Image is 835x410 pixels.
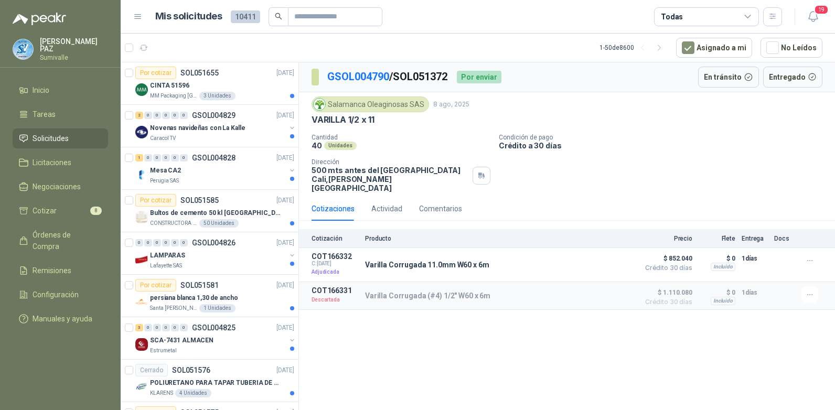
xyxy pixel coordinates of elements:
[13,225,108,256] a: Órdenes de Compra
[135,321,296,355] a: 3 0 0 0 0 0 GSOL004825[DATE] Company LogoSCA-7431 ALMACENEstrumetal
[327,69,448,85] p: / SOL051372
[600,39,668,56] div: 1 - 50 de 8600
[365,292,490,300] p: Varilla Corrugada (#4) 1/2" W60 x 6m
[276,323,294,333] p: [DATE]
[365,261,489,269] p: Varilla Corrugada 11.0mm W60 x 6m
[13,177,108,197] a: Negociaciones
[774,235,795,242] p: Docs
[419,203,462,214] div: Comentarios
[33,109,56,120] span: Tareas
[144,324,152,331] div: 0
[33,84,49,96] span: Inicio
[135,168,148,181] img: Company Logo
[180,239,188,246] div: 0
[13,128,108,148] a: Solicitudes
[150,336,213,346] p: SCA-7431 ALMACEN
[40,55,108,61] p: Sumivalle
[499,134,831,141] p: Condición de pago
[312,141,322,150] p: 40
[153,239,161,246] div: 0
[276,68,294,78] p: [DATE]
[180,324,188,331] div: 0
[312,261,359,267] span: C: [DATE]
[33,205,57,217] span: Cotizar
[371,203,402,214] div: Actividad
[135,109,296,143] a: 2 0 0 0 0 0 GSOL004829[DATE] Company LogoNovenas navideñas con La KalleCaracol TV
[171,112,179,119] div: 0
[33,265,71,276] span: Remisiones
[162,154,170,161] div: 0
[276,196,294,206] p: [DATE]
[150,219,197,228] p: CONSTRUCTORA GRUPO FIP
[150,378,281,388] p: POLIURETANO PARA TAPAR TUBERIA DE SENSORES DE NIVEL DEL BANCO DE HIELO
[13,261,108,280] a: Remisiones
[457,71,501,83] div: Por enviar
[135,211,148,223] img: Company Logo
[150,177,179,185] p: Perugia SAS
[135,381,148,393] img: Company Logo
[135,239,143,246] div: 0
[761,38,822,58] button: No Leídos
[324,142,357,150] div: Unidades
[135,152,296,185] a: 1 0 0 0 0 0 GSOL004828[DATE] Company LogoMesa CA2Perugia SAS
[276,280,294,290] p: [DATE]
[150,123,245,133] p: Novenas navideñas con La Kalle
[150,92,197,100] p: MM Packaging [GEOGRAPHIC_DATA]
[33,181,81,192] span: Negociaciones
[742,286,768,299] p: 1 días
[171,239,179,246] div: 0
[155,9,222,24] h1: Mis solicitudes
[640,252,692,265] span: $ 852.040
[135,67,176,79] div: Por cotizar
[640,299,692,305] span: Crédito 30 días
[711,263,735,271] div: Incluido
[13,285,108,305] a: Configuración
[90,207,102,215] span: 8
[192,324,235,331] p: GSOL004825
[192,154,235,161] p: GSOL004828
[135,324,143,331] div: 3
[276,153,294,163] p: [DATE]
[121,275,298,317] a: Por cotizarSOL051581[DATE] Company Logopersiana blanca 1,30 de anchoSanta [PERSON_NAME]1 Unidades
[742,252,768,265] p: 1 días
[150,347,177,355] p: Estrumetal
[640,265,692,271] span: Crédito 30 días
[804,7,822,26] button: 19
[312,96,429,112] div: Salamanca Oleaginosas SAS
[33,313,92,325] span: Manuales y ayuda
[699,286,735,299] p: $ 0
[153,324,161,331] div: 0
[121,190,298,232] a: Por cotizarSOL051585[DATE] Company LogoBultos de cemento 50 kl [GEOGRAPHIC_DATA][PERSON_NAME]CONS...
[13,80,108,100] a: Inicio
[312,114,374,125] p: VARILLA 1/2 x 11
[640,286,692,299] span: $ 1.110.080
[327,70,389,83] a: GSOL004790
[121,62,298,105] a: Por cotizarSOL051655[DATE] Company LogoCINTA 51596MM Packaging [GEOGRAPHIC_DATA]3 Unidades
[150,208,281,218] p: Bultos de cemento 50 kl [GEOGRAPHIC_DATA][PERSON_NAME]
[153,112,161,119] div: 0
[135,364,168,376] div: Cerrado
[150,293,238,303] p: persiana blanca 1,30 de ancho
[135,126,148,138] img: Company Logo
[433,100,469,110] p: 8 ago, 2025
[135,112,143,119] div: 2
[150,134,176,143] p: Caracol TV
[150,81,189,91] p: CINTA 51596
[314,99,325,110] img: Company Logo
[698,67,759,88] button: En tránsito
[33,157,71,168] span: Licitaciones
[676,38,752,58] button: Asignado a mi
[144,154,152,161] div: 0
[312,235,359,242] p: Cotización
[13,13,66,25] img: Logo peakr
[312,295,359,305] p: Descartada
[312,203,355,214] div: Cotizaciones
[153,154,161,161] div: 0
[180,282,219,289] p: SOL051581
[199,219,239,228] div: 50 Unidades
[144,112,152,119] div: 0
[276,365,294,375] p: [DATE]
[162,239,170,246] div: 0
[192,112,235,119] p: GSOL004829
[711,297,735,305] div: Incluido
